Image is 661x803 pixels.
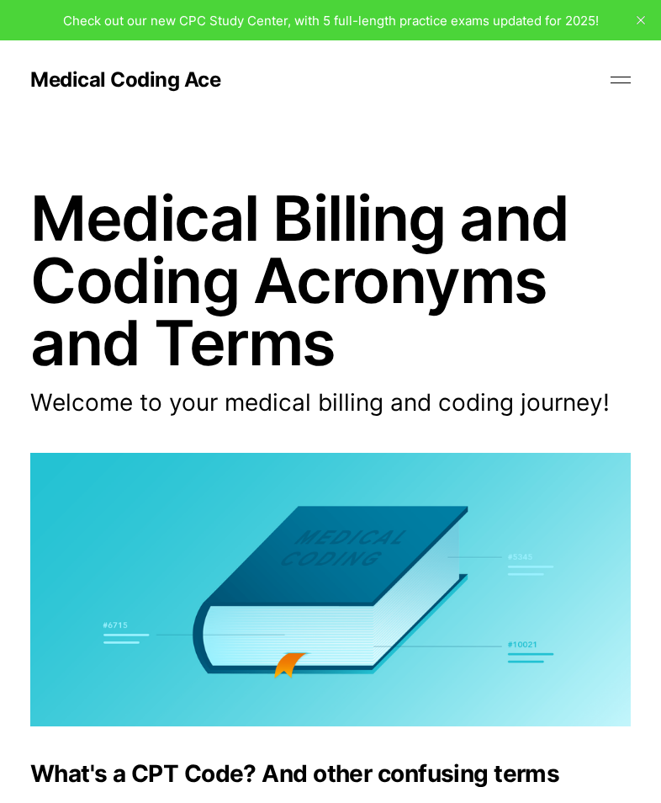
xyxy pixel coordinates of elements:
[30,387,631,419] p: Welcome to your medical billing and coding journey!
[30,760,631,787] h2: What's a CPT Code? And other confusing terms
[63,13,599,29] span: Check out our new CPC Study Center, with 5 full-length practice exams updated for 2025!
[30,70,220,90] a: Medical Coding Ace
[30,453,631,726] img: Medical billing and coding terms and medical terminology can be confusing!
[387,721,661,803] iframe: portal-trigger
[30,187,631,374] h1: Medical Billing and Coding Acronyms and Terms
[627,7,654,34] button: close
